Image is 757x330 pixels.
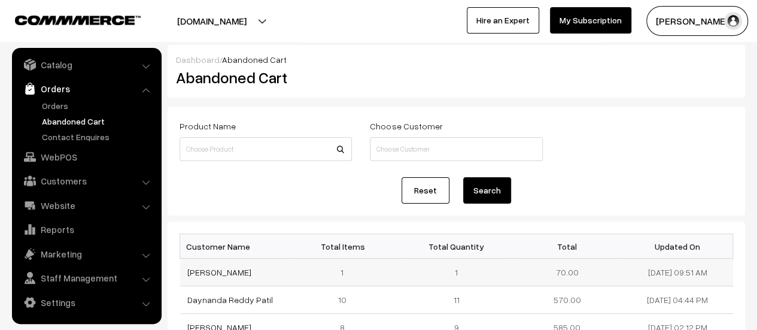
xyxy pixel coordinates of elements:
a: COMMMERCE [15,12,120,26]
a: [PERSON_NAME] [187,267,251,277]
label: Product Name [180,120,236,132]
a: My Subscription [550,7,631,34]
th: Total Quantity [401,234,512,259]
td: 10 [290,286,401,314]
a: WebPOS [15,146,157,168]
a: Hire an Expert [467,7,539,34]
td: 1 [290,259,401,286]
a: Dashboard [176,55,220,65]
a: Staff Management [15,267,157,289]
a: Orders [15,78,157,99]
a: Reset [402,177,449,204]
td: 570.00 [512,286,622,314]
a: Reports [15,219,157,240]
button: Search [463,177,511,204]
a: Settings [15,292,157,313]
a: Daynanda Reddy Patil [187,295,273,305]
span: Abandoned Cart [222,55,287,65]
h2: Abandoned Cart [176,68,351,87]
img: COMMMERCE [15,16,141,25]
input: Choose Customer [370,137,542,161]
th: Total Items [290,234,401,259]
input: Choose Product [180,137,352,161]
a: Catalog [15,54,157,75]
a: Website [15,195,157,216]
button: [DOMAIN_NAME] [135,6,288,36]
a: Customers [15,170,157,192]
td: 70.00 [512,259,622,286]
a: Marketing [15,243,157,265]
th: Customer Name [180,234,291,259]
a: Contact Enquires [39,131,157,143]
td: 1 [401,259,512,286]
a: Abandoned Cart [39,115,157,128]
a: Orders [39,99,157,112]
td: 11 [401,286,512,314]
img: user [724,12,742,30]
td: [DATE] 09:51 AM [622,259,733,286]
div: / [176,53,737,66]
th: Total [512,234,622,259]
button: [PERSON_NAME] [646,6,748,36]
th: Updated On [622,234,733,259]
label: Choose Customer [370,120,442,132]
td: [DATE] 04:44 PM [622,286,733,314]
